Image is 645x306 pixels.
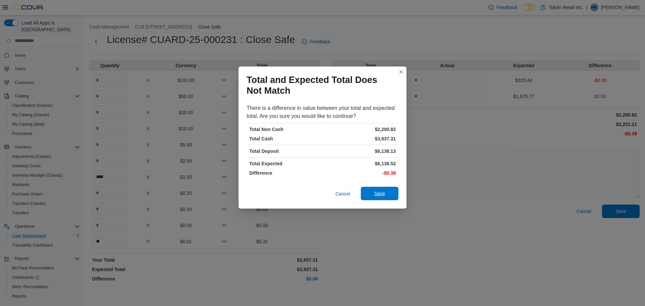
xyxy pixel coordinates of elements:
[397,68,405,76] button: Closes this modal window
[361,187,398,200] button: Save
[249,148,321,155] p: Total Deposit
[335,190,350,197] span: Cancel
[249,160,321,167] p: Total Expected
[247,104,398,120] div: There is a difference in value between your total and expected total. Are you sure you would like...
[324,148,396,155] p: $6,138.13
[324,135,396,142] p: $3,937.31
[374,190,385,197] span: Save
[324,170,396,176] p: -$0.39
[249,170,321,176] p: Difference
[247,75,393,96] h1: Total and Expected Total Does Not Match
[333,187,353,201] button: Cancel
[249,126,321,133] p: Total Non Cash
[249,135,321,142] p: Total Cash
[324,160,396,167] p: $6,138.52
[324,126,396,133] p: $2,200.82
